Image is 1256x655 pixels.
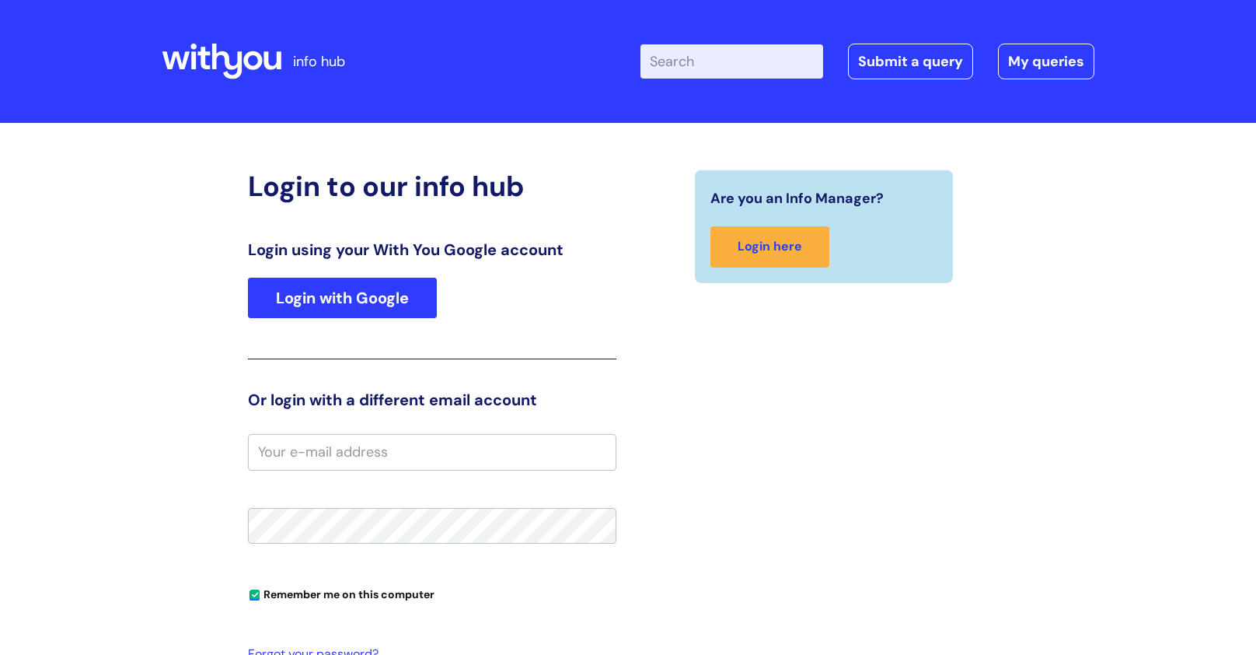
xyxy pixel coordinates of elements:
[248,391,616,409] h3: Or login with a different email account
[248,278,437,318] a: Login with Google
[248,581,616,606] div: You can uncheck this option if you're logging in from a shared device
[248,434,616,470] input: Your e-mail address
[293,49,345,74] p: info hub
[248,170,616,203] h2: Login to our info hub
[710,226,829,268] a: Login here
[248,584,434,601] label: Remember me on this computer
[848,44,973,79] a: Submit a query
[998,44,1094,79] a: My queries
[248,240,616,259] h3: Login using your With You Google account
[640,44,823,79] input: Search
[710,186,884,211] span: Are you an Info Manager?
[249,590,260,601] input: Remember me on this computer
